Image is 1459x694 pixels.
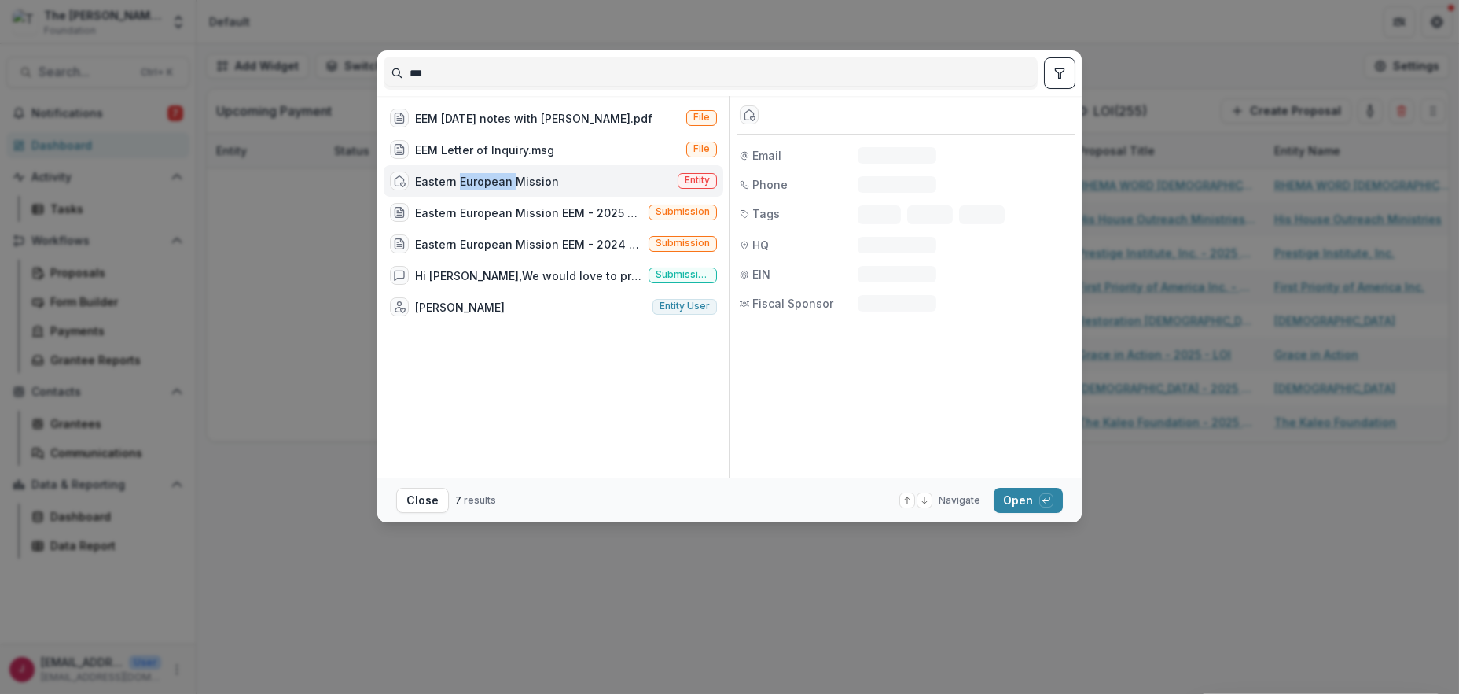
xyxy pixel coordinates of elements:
[455,494,461,506] span: 7
[685,175,710,186] span: Entity
[464,494,496,506] span: results
[693,143,710,154] span: File
[415,236,642,253] div: Eastern European Mission EEM - 2024 - The [PERSON_NAME] Foundation Grant Proposal Application
[660,301,710,312] span: Entity user
[415,268,642,284] div: Hi [PERSON_NAME],We would love to provide a story or two again. Please reach out to our Director ...
[752,176,788,193] span: Phone
[752,147,781,164] span: Email
[415,205,642,221] div: Eastern European Mission EEM - 2025 - The [PERSON_NAME] Foundation Grant Proposal Application
[752,295,833,312] span: Fiscal Sponsor
[939,493,980,508] span: Navigate
[415,299,505,316] div: [PERSON_NAME]
[415,110,652,127] div: EEM [DATE] notes with [PERSON_NAME].pdf
[994,488,1063,513] button: Open
[656,206,710,217] span: Submission
[752,205,780,222] span: Tags
[415,173,559,190] div: Eastern European Mission
[752,237,769,253] span: HQ
[415,142,554,158] div: EEM Letter of Inquiry.msg
[396,488,449,513] button: Close
[656,269,710,280] span: Submission comment
[693,112,710,123] span: File
[656,238,710,249] span: Submission
[1044,57,1075,89] button: toggle filters
[752,266,770,282] span: EIN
